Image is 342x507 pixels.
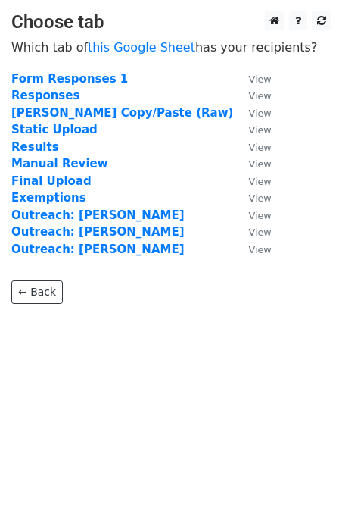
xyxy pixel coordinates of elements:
[233,191,271,205] a: View
[233,140,271,154] a: View
[11,72,128,86] a: Form Responses 1
[11,225,185,239] a: Outreach: [PERSON_NAME]
[248,192,271,204] small: View
[233,72,271,86] a: View
[248,227,271,238] small: View
[248,158,271,170] small: View
[248,108,271,119] small: View
[248,74,271,85] small: View
[11,11,331,33] h3: Choose tab
[11,157,108,171] a: Manual Review
[11,39,331,55] p: Which tab of has your recipients?
[233,243,271,256] a: View
[11,174,92,188] a: Final Upload
[11,123,98,136] a: Static Upload
[11,140,59,154] a: Results
[248,244,271,255] small: View
[248,176,271,187] small: View
[11,243,185,256] a: Outreach: [PERSON_NAME]
[233,174,271,188] a: View
[233,89,271,102] a: View
[248,142,271,153] small: View
[11,106,233,120] a: [PERSON_NAME] Copy/Paste (Raw)
[233,208,271,222] a: View
[11,280,63,304] a: ← Back
[233,106,271,120] a: View
[233,157,271,171] a: View
[11,191,86,205] a: Exemptions
[248,124,271,136] small: View
[233,225,271,239] a: View
[248,90,271,102] small: View
[88,40,195,55] a: this Google Sheet
[233,123,271,136] a: View
[11,89,79,102] a: Responses
[248,210,271,221] small: View
[11,208,185,222] a: Outreach: [PERSON_NAME]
